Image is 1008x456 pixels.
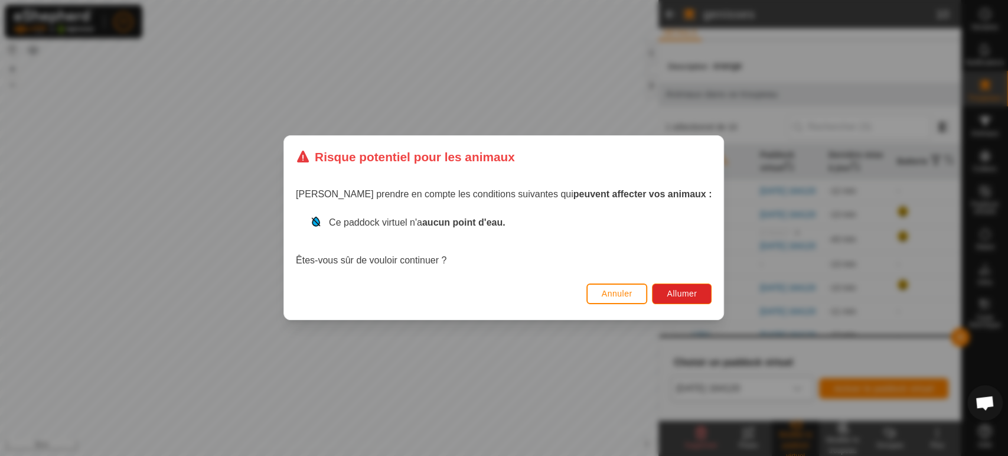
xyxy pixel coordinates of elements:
span: Annuler [602,289,632,299]
span: Ce paddock virtuel n'a [329,218,505,228]
button: Annuler [586,284,648,304]
button: Allumer [653,284,712,304]
div: Open chat [967,385,1003,421]
div: Êtes-vous sûr de vouloir continuer ? [296,216,712,268]
strong: peuvent affecter vos animaux : [573,190,712,200]
span: Allumer [667,289,697,299]
span: [PERSON_NAME] prendre en compte les conditions suivantes qui [296,190,712,200]
strong: aucun point d'eau. [422,218,505,228]
div: Risque potentiel pour les animaux [296,148,515,166]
